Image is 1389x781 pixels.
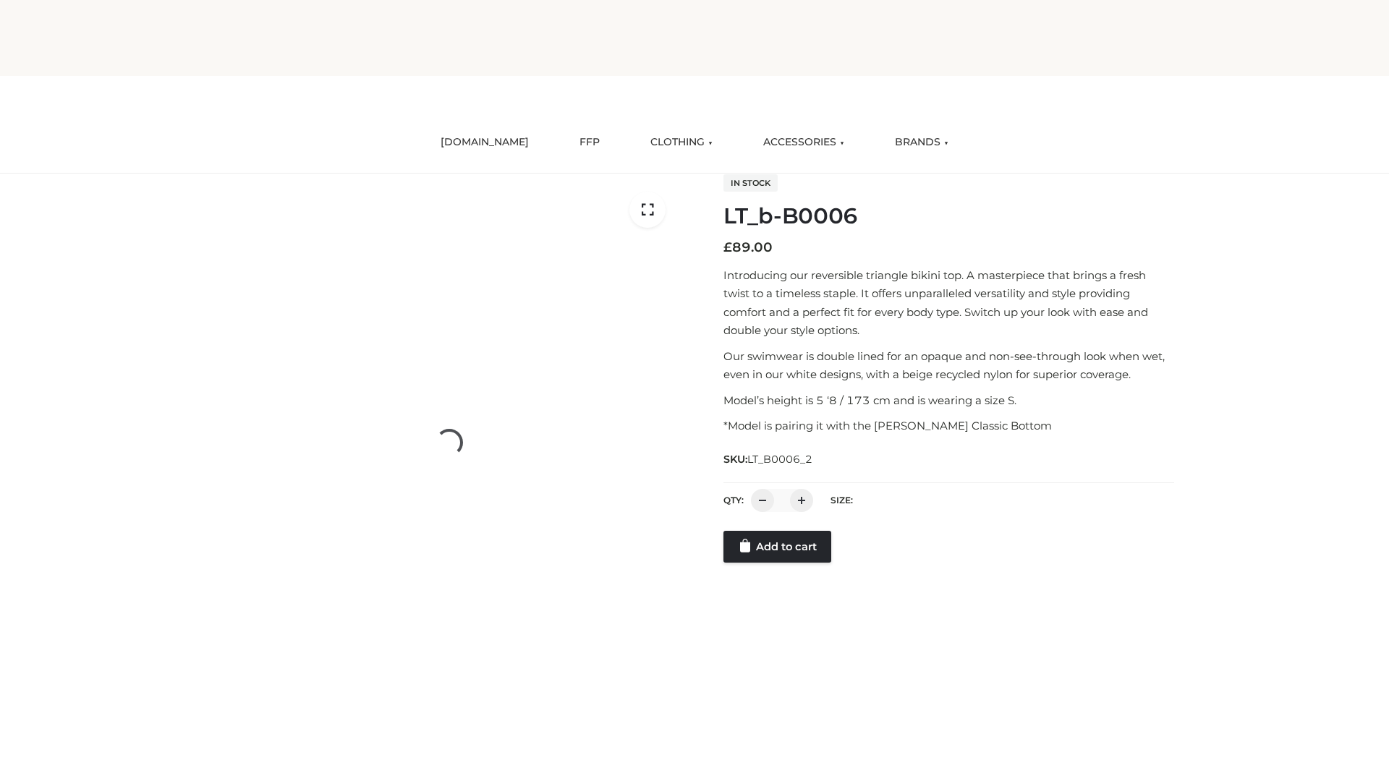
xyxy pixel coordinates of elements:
h1: LT_b-B0006 [723,203,1174,229]
p: Our swimwear is double lined for an opaque and non-see-through look when wet, even in our white d... [723,347,1174,384]
label: Size: [831,495,853,505]
a: BRANDS [884,127,959,158]
p: Introducing our reversible triangle bikini top. A masterpiece that brings a fresh twist to a time... [723,266,1174,340]
label: QTY: [723,495,744,505]
span: In stock [723,174,778,192]
a: FFP [569,127,611,158]
p: *Model is pairing it with the [PERSON_NAME] Classic Bottom [723,417,1174,435]
span: LT_B0006_2 [747,453,812,466]
span: SKU: [723,451,814,468]
a: [DOMAIN_NAME] [430,127,540,158]
p: Model’s height is 5 ‘8 / 173 cm and is wearing a size S. [723,391,1174,410]
bdi: 89.00 [723,239,773,255]
a: CLOTHING [640,127,723,158]
a: Add to cart [723,531,831,563]
span: £ [723,239,732,255]
a: ACCESSORIES [752,127,855,158]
